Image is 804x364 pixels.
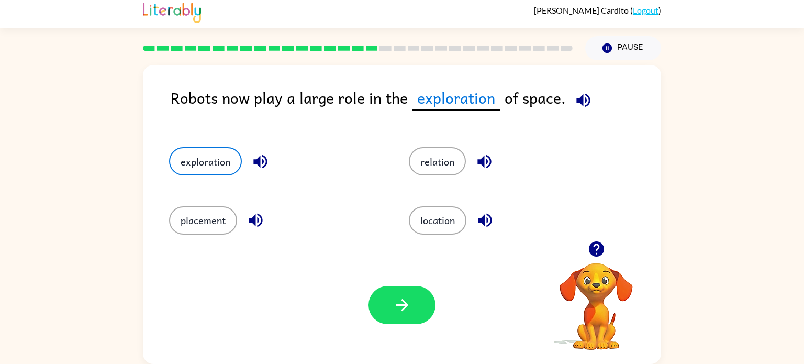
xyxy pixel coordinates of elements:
button: placement [169,206,237,235]
button: relation [409,147,466,175]
button: exploration [169,147,242,175]
div: Robots now play a large role in the of space. [171,86,661,126]
a: Logout [633,5,658,15]
span: exploration [412,86,500,111]
button: location [409,206,466,235]
span: [PERSON_NAME] Cardito [534,5,630,15]
button: Pause [585,36,661,60]
video: Your browser must support playing .mp4 files to use Literably. Please try using another browser. [544,247,649,351]
div: ( ) [534,5,661,15]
